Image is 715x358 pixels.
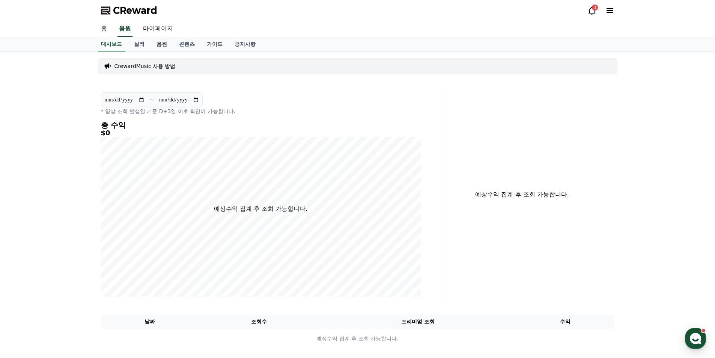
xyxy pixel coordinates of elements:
[117,21,132,37] a: 음원
[113,5,157,17] span: CReward
[97,238,144,257] a: 설정
[587,6,596,15] a: 3
[98,37,125,51] a: 대시보드
[516,315,614,329] th: 수익
[173,37,201,51] a: 콘텐츠
[149,95,154,104] p: ~
[116,249,125,255] span: 설정
[448,190,596,199] p: 예상수익 집계 후 조회 가능합니다.
[128,37,151,51] a: 실적
[137,21,179,37] a: 마이페이지
[69,250,78,256] span: 대화
[101,129,421,137] h5: $0
[101,5,157,17] a: CReward
[319,315,516,329] th: 프리미엄 조회
[50,238,97,257] a: 대화
[214,204,307,213] p: 예상수익 집계 후 조회 가능합니다.
[201,37,229,51] a: 가이드
[114,62,176,70] a: CrewardMusic 사용 방법
[95,21,113,37] a: 홈
[24,249,28,255] span: 홈
[2,238,50,257] a: 홈
[101,335,614,343] p: 예상수익 집계 후 조회 가능합니다.
[101,107,421,115] p: * 영상 조회 발생일 기준 D+3일 이후 확인이 가능합니다.
[592,5,598,11] div: 3
[199,315,319,329] th: 조회수
[151,37,173,51] a: 음원
[229,37,262,51] a: 공지사항
[101,315,199,329] th: 날짜
[101,121,421,129] h4: 총 수익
